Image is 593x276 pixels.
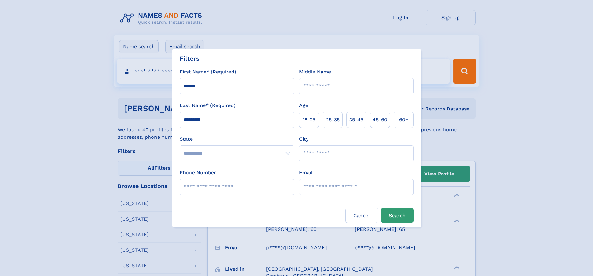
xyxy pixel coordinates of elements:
[381,208,414,223] button: Search
[299,68,331,76] label: Middle Name
[345,208,378,223] label: Cancel
[180,68,236,76] label: First Name* (Required)
[180,54,200,63] div: Filters
[299,102,308,109] label: Age
[349,116,363,124] span: 35‑45
[326,116,340,124] span: 25‑35
[299,135,308,143] label: City
[399,116,408,124] span: 60+
[299,169,313,176] label: Email
[180,169,216,176] label: Phone Number
[180,102,236,109] label: Last Name* (Required)
[180,135,294,143] label: State
[373,116,387,124] span: 45‑60
[303,116,315,124] span: 18‑25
